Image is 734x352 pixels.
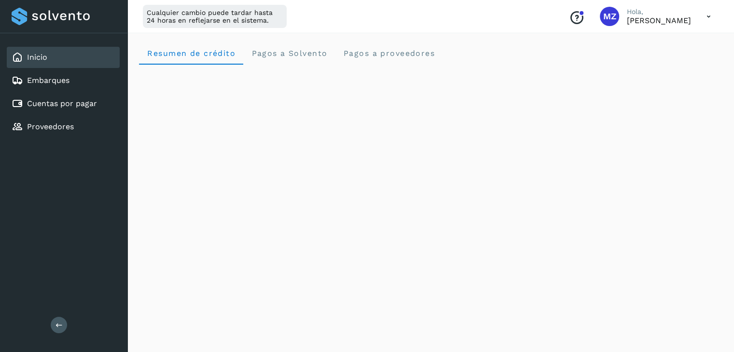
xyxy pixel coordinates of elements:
[7,47,120,68] div: Inicio
[251,49,327,58] span: Pagos a Solvento
[27,99,97,108] a: Cuentas por pagar
[7,116,120,137] div: Proveedores
[27,53,47,62] a: Inicio
[27,122,74,131] a: Proveedores
[27,76,69,85] a: Embarques
[627,8,691,16] p: Hola,
[147,49,235,58] span: Resumen de crédito
[627,16,691,25] p: Mariana Zavala Uribe
[143,5,287,28] div: Cualquier cambio puede tardar hasta 24 horas en reflejarse en el sistema.
[343,49,435,58] span: Pagos a proveedores
[7,93,120,114] div: Cuentas por pagar
[7,70,120,91] div: Embarques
